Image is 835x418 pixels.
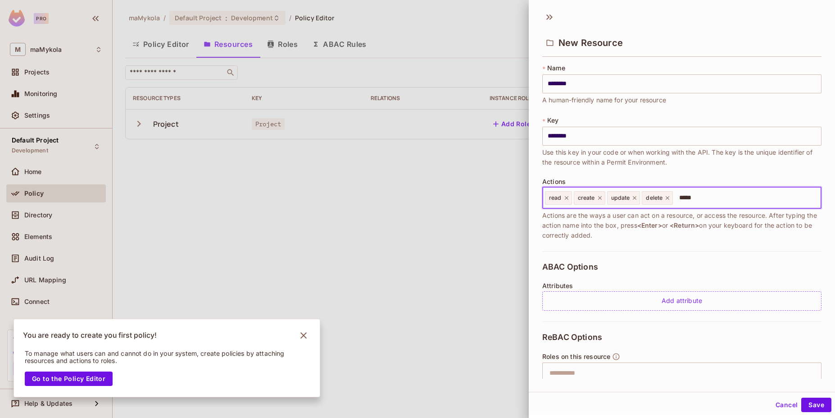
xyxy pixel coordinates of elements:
span: <Enter> [637,221,662,229]
span: <Return> [670,221,699,229]
div: update [607,191,640,205]
span: read [549,194,562,202]
p: To manage what users can and cannot do in your system, create policies by attaching resources and... [25,350,297,364]
div: Add attribute [542,291,821,311]
span: Key [547,117,558,124]
span: create [578,194,595,202]
span: Name [547,64,565,72]
button: Cancel [772,398,801,412]
span: Roles on this resource [542,353,610,360]
span: Attributes [542,282,573,289]
p: You are ready to create you first policy! [23,331,157,340]
span: update [611,194,630,202]
div: delete [642,191,673,205]
div: create [574,191,605,205]
span: Actions [542,178,566,185]
span: ReBAC Options [542,333,602,342]
button: Save [801,398,831,412]
span: Use this key in your code or when working with the API. The key is the unique identifier of the r... [542,147,821,167]
span: A human-friendly name for your resource [542,95,666,105]
span: ABAC Options [542,262,598,271]
div: read [545,191,572,205]
span: New Resource [558,37,623,48]
span: delete [646,194,663,202]
button: Go to the Policy Editor [25,372,113,386]
span: Actions are the ways a user can act on a resource, or access the resource. After typing the actio... [542,211,821,240]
